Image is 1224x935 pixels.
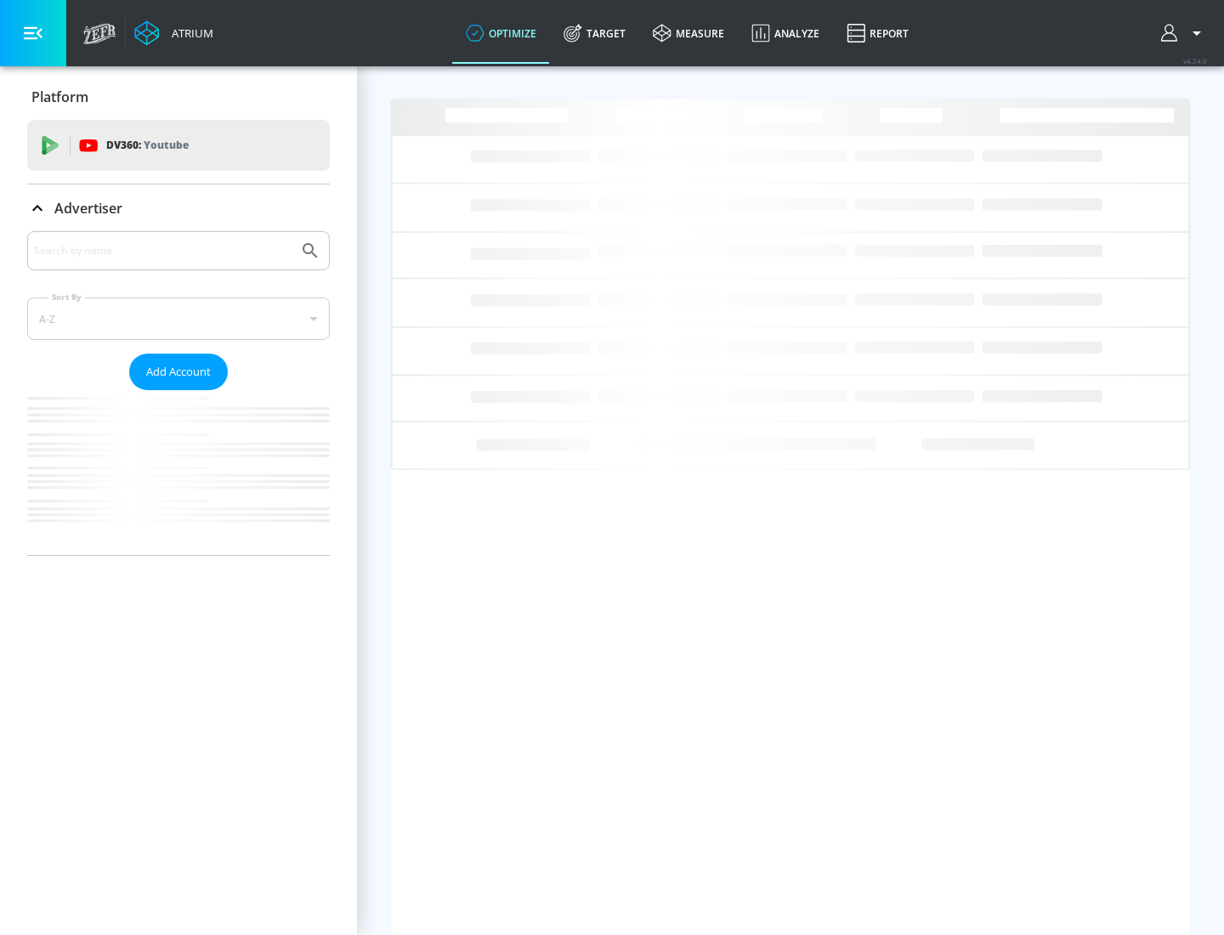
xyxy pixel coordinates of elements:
span: v 4.24.0 [1183,56,1207,65]
a: measure [639,3,738,64]
label: Sort By [48,292,85,303]
button: Add Account [129,354,228,390]
p: Platform [31,88,88,106]
div: DV360: Youtube [27,120,330,171]
div: Advertiser [27,231,330,555]
nav: list of Advertiser [27,390,330,555]
div: Atrium [165,25,213,41]
div: A-Z [27,297,330,340]
div: Platform [27,73,330,121]
a: Analyze [738,3,833,64]
p: Advertiser [54,199,122,218]
a: optimize [452,3,550,64]
p: DV360: [106,136,189,155]
div: Advertiser [27,184,330,232]
span: Add Account [146,362,211,382]
a: Report [833,3,922,64]
a: Target [550,3,639,64]
p: Youtube [144,136,189,154]
input: Search by name [34,240,292,262]
a: Atrium [134,20,213,46]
